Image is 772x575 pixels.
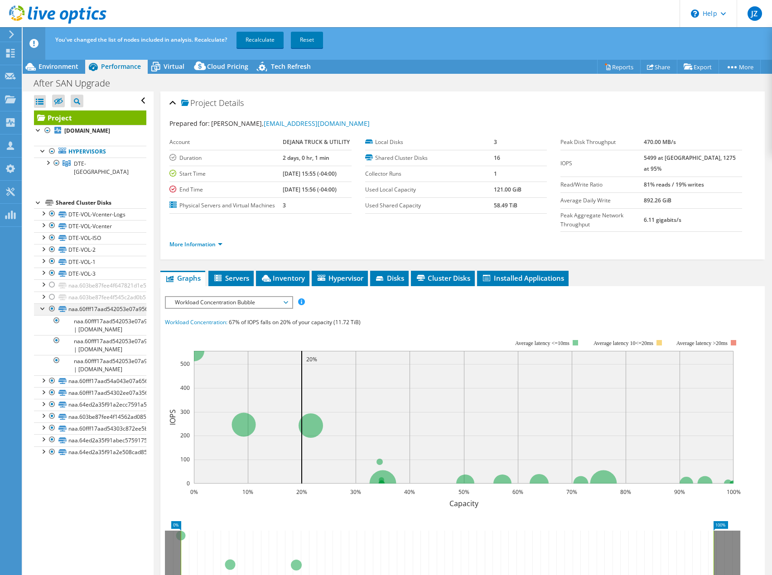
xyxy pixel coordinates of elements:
[644,216,681,224] b: 6.11 gigabits/s
[261,273,305,283] span: Inventory
[180,455,190,463] text: 100
[34,315,146,335] a: naa.60fff17aad542053e07a95646a73ad48 | [DOMAIN_NAME]
[101,62,141,71] span: Performance
[283,138,350,146] b: DEJANA TRUCK & UTILITY
[170,297,287,308] span: Workload Concentration Bubble
[34,399,146,411] a: naa.64ed2a35f91a2ecc7591a58a19364ad0
[169,153,282,163] label: Duration
[365,169,494,178] label: Collector Runs
[34,422,146,434] a: naa.60fff17aad54303c872ee5b26e73bde0
[482,273,564,283] span: Installed Applications
[283,186,337,193] b: [DATE] 15:56 (-04:00)
[169,138,282,147] label: Account
[404,488,415,496] text: 40%
[350,488,361,496] text: 30%
[165,273,201,283] span: Graphs
[34,355,146,375] a: naa.60fff17aad542053e07a95646a73ad48 | [DOMAIN_NAME]
[676,340,728,346] text: Average latency >20ms
[365,185,494,194] label: Used Local Capacity
[56,197,146,208] div: Shared Cluster Disks
[365,201,494,210] label: Used Shared Capacity
[34,268,146,279] a: DTE-VOL-3
[169,119,210,128] label: Prepared for:
[283,170,337,177] b: [DATE] 15:55 (-04:00)
[34,256,146,268] a: DTE-VOL-1
[180,384,190,392] text: 400
[168,409,178,425] text: IOPS
[187,479,190,487] text: 0
[449,498,479,508] text: Capacity
[242,488,253,496] text: 10%
[165,318,227,326] span: Workload Concentration:
[594,340,654,346] tspan: Average latency 10<=20ms
[516,340,570,346] tspan: Average latency <=10ms
[271,62,311,71] span: Tech Refresh
[34,279,146,291] a: naa.603be87fee4f647821d1e550c06e9d62
[34,292,146,303] a: naa.603be87fee4f545c2ad0b550c06eed88
[560,180,644,189] label: Read/Write Ratio
[560,196,644,205] label: Average Daily Write
[296,488,307,496] text: 20%
[283,154,329,162] b: 2 days, 0 hr, 1 min
[644,196,671,204] b: 892.26 GiB
[494,170,497,177] b: 1
[34,411,146,422] a: naa.603be87fee4f14562ad08550c06e1d23
[169,201,282,210] label: Physical Servers and Virtual Machines
[34,434,146,446] a: naa.64ed2a35f91abec57591758a1936ca58
[620,488,631,496] text: 80%
[34,303,146,315] a: naa.60fff17aad542053e07a95646a73ad48
[39,62,78,71] span: Environment
[34,158,146,177] a: DTE-NYC
[365,138,494,147] label: Local Disks
[180,360,190,368] text: 500
[264,119,370,128] a: [EMAIL_ADDRESS][DOMAIN_NAME]
[316,273,363,283] span: Hypervisor
[34,335,146,355] a: naa.60fff17aad542053e07a95646a73ad48 | [DOMAIN_NAME]
[236,32,284,48] a: Recalculate
[213,273,249,283] span: Servers
[211,119,370,128] span: [PERSON_NAME],
[560,159,644,168] label: IOPS
[64,127,110,134] b: [DOMAIN_NAME]
[34,244,146,256] a: DTE-VOL-2
[34,146,146,158] a: Hypervisors
[748,6,762,21] span: JZ
[181,99,217,108] span: Project
[365,153,494,163] label: Shared Cluster Disks
[34,446,146,458] a: naa.64ed2a35f91a2e508cad85ee4836caf5
[169,169,282,178] label: Start Time
[34,125,146,137] a: [DOMAIN_NAME]
[415,273,470,283] span: Cluster Disks
[207,62,248,71] span: Cloud Pricing
[727,488,741,496] text: 100%
[719,60,761,74] a: More
[494,201,517,209] b: 58.49 TiB
[169,185,282,194] label: End Time
[494,186,521,193] b: 121.00 GiB
[306,355,317,363] text: 20%
[494,138,497,146] b: 3
[644,138,676,146] b: 470.00 MB/s
[512,488,523,496] text: 60%
[560,211,644,229] label: Peak Aggregate Network Throughput
[164,62,184,71] span: Virtual
[55,36,227,43] span: You've changed the list of nodes included in analysis. Recalculate?
[229,318,361,326] span: 67% of IOPS falls on 20% of your capacity (11.72 TiB)
[34,375,146,387] a: naa.60fff17aad54a043e07a65646a73eddd
[283,201,286,209] b: 3
[677,60,719,74] a: Export
[691,10,699,18] svg: \n
[169,240,222,248] a: More Information
[291,32,323,48] a: Reset
[34,208,146,220] a: DTE-VOL-Vcenter-Logs
[375,273,404,283] span: Disks
[458,488,469,496] text: 50%
[219,97,244,108] span: Details
[640,60,677,74] a: Share
[180,408,190,416] text: 300
[560,138,644,147] label: Peak Disk Throughput
[494,154,500,162] b: 16
[34,110,146,125] a: Project
[190,488,198,496] text: 0%
[34,387,146,399] a: naa.60fff17aad54302ee07a35646a73ed47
